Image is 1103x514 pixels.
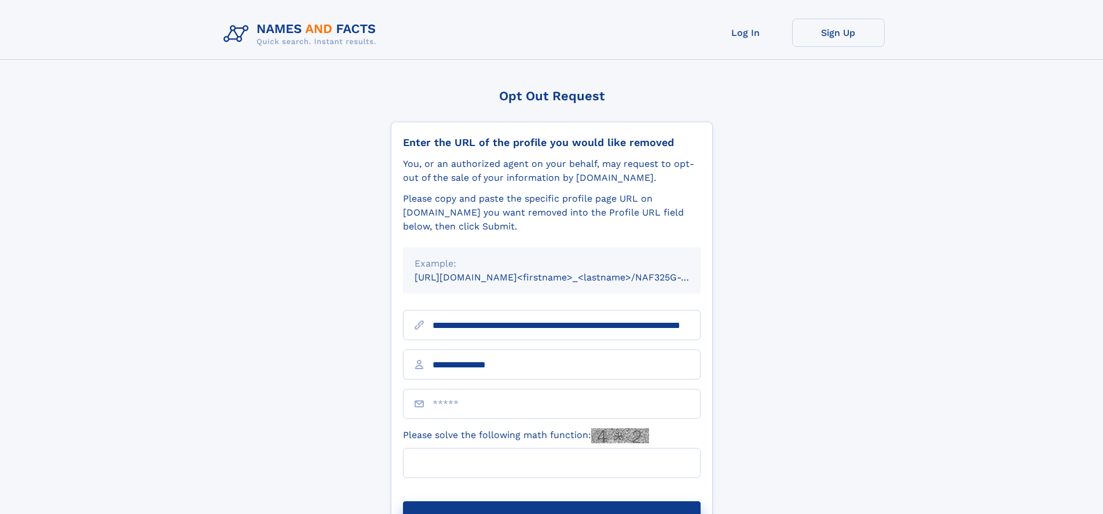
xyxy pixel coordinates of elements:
[415,272,723,283] small: [URL][DOMAIN_NAME]<firstname>_<lastname>/NAF325G-xxxxxxxx
[792,19,885,47] a: Sign Up
[403,428,649,443] label: Please solve the following math function:
[699,19,792,47] a: Log In
[403,157,701,185] div: You, or an authorized agent on your behalf, may request to opt-out of the sale of your informatio...
[403,192,701,234] div: Please copy and paste the specific profile page URL on [DOMAIN_NAME] you want removed into the Pr...
[219,19,386,50] img: Logo Names and Facts
[415,257,689,271] div: Example:
[391,89,713,103] div: Opt Out Request
[403,136,701,149] div: Enter the URL of the profile you would like removed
